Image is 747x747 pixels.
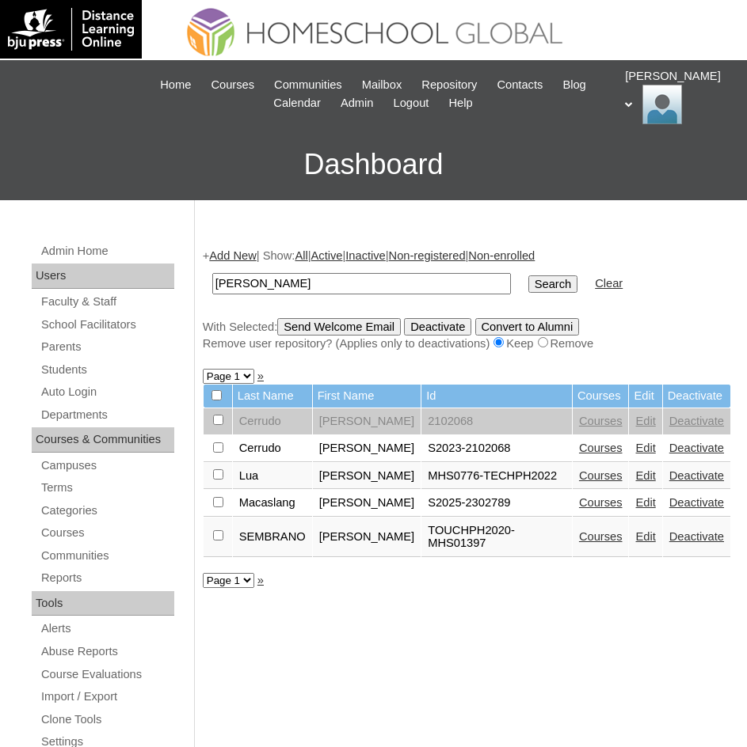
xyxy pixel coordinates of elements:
[421,518,572,557] td: TOUCHPH2020-MHS01397
[313,463,421,490] td: [PERSON_NAME]
[421,490,572,517] td: S2025-2302789
[579,442,623,454] a: Courses
[40,241,174,261] a: Admin Home
[40,478,174,498] a: Terms
[389,249,466,262] a: Non-registered
[635,469,655,482] a: Edit
[313,385,421,408] td: First Name
[233,435,312,462] td: Cerrudo
[528,275,577,293] input: Search
[421,463,572,490] td: MHS0776-TECHPH2022
[209,249,256,262] a: Add New
[233,518,312,557] td: SEMBRANO
[8,8,134,51] img: logo-white.png
[203,318,731,352] div: With Selected:
[313,490,421,517] td: [PERSON_NAME]
[160,76,191,94] span: Home
[497,76,543,94] span: Contacts
[421,76,477,94] span: Repository
[277,318,401,336] input: Send Welcome Email
[233,385,312,408] td: Last Name
[40,360,174,380] a: Students
[345,249,386,262] a: Inactive
[489,76,551,94] a: Contacts
[663,385,730,408] td: Deactivate
[625,68,731,124] div: [PERSON_NAME]
[313,435,421,462] td: [PERSON_NAME]
[635,530,655,543] a: Edit
[8,129,739,200] h3: Dashboard
[394,94,429,112] span: Logout
[386,94,437,112] a: Logout
[421,435,572,462] td: S2023-2102068
[203,248,731,352] div: + | Show: | | | |
[635,496,655,509] a: Edit
[341,94,374,112] span: Admin
[40,382,174,402] a: Auto Login
[40,546,174,566] a: Communities
[579,469,623,482] a: Courses
[579,530,623,543] a: Courses
[404,318,471,336] input: Deactivate
[212,273,511,294] input: Search
[40,337,174,357] a: Parents
[579,496,623,509] a: Courses
[40,456,174,476] a: Campuses
[233,463,312,490] td: Lua
[555,76,593,94] a: Blog
[265,94,328,112] a: Calendar
[354,76,410,94] a: Mailbox
[203,336,731,352] div: Remove user repository? (Applies only to deactivations) Keep Remove
[595,277,623,290] a: Clear
[333,94,382,112] a: Admin
[669,496,724,509] a: Deactivate
[414,76,485,94] a: Repository
[635,442,655,454] a: Edit
[421,408,572,435] td: 2102068
[233,408,312,435] td: Cerrudo
[629,385,661,408] td: Edit
[669,442,724,454] a: Deactivate
[257,370,264,382] a: »
[40,315,174,335] a: School Facilitators
[669,415,724,427] a: Deactivate
[152,76,199,94] a: Home
[362,76,402,94] span: Mailbox
[573,385,629,408] td: Courses
[669,469,724,482] a: Deactivate
[40,523,174,543] a: Courses
[40,405,174,425] a: Departments
[468,249,535,262] a: Non-enrolled
[274,76,342,94] span: Communities
[40,642,174,662] a: Abuse Reports
[40,687,174,707] a: Import / Export
[211,76,254,94] span: Courses
[635,415,655,427] a: Edit
[313,518,421,557] td: [PERSON_NAME]
[32,427,174,453] div: Courses & Communities
[421,385,572,408] td: Id
[40,568,174,588] a: Reports
[448,94,472,112] span: Help
[669,530,724,543] a: Deactivate
[266,76,350,94] a: Communities
[311,249,343,262] a: Active
[40,292,174,312] a: Faculty & Staff
[32,591,174,616] div: Tools
[562,76,585,94] span: Blog
[40,619,174,639] a: Alerts
[313,408,421,435] td: [PERSON_NAME]
[32,264,174,289] div: Users
[440,94,480,112] a: Help
[40,501,174,521] a: Categories
[273,94,320,112] span: Calendar
[233,490,312,517] td: Macaslang
[642,85,682,124] img: Ariane Ebuen
[203,76,262,94] a: Courses
[295,249,307,262] a: All
[257,574,264,586] a: »
[475,318,580,336] input: Convert to Alumni
[579,415,623,427] a: Courses
[40,710,174,730] a: Clone Tools
[40,665,174,684] a: Course Evaluations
